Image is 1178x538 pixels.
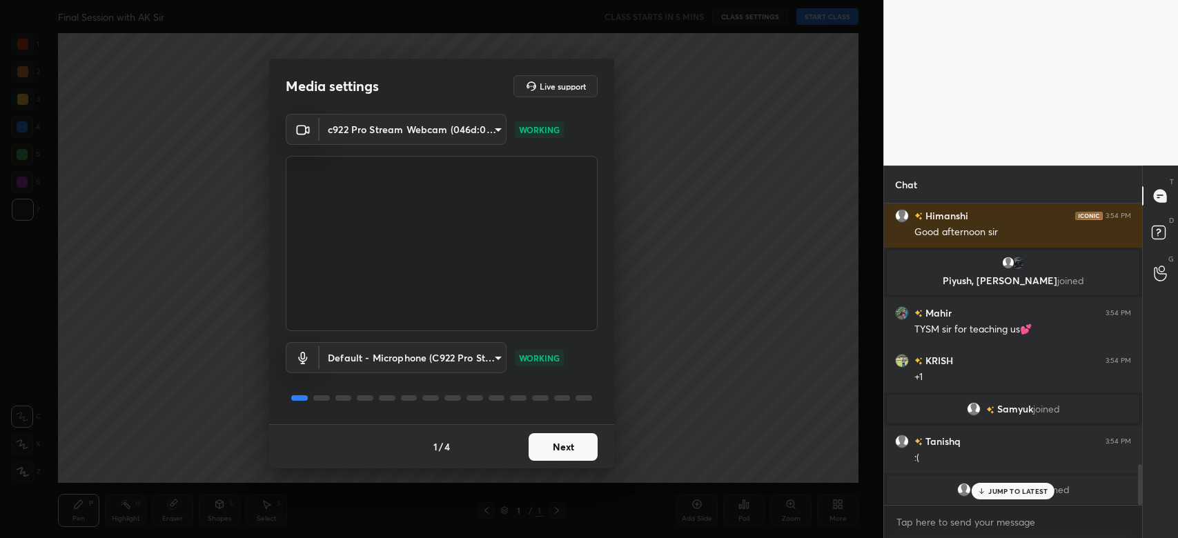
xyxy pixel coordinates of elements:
img: no-rating-badge.077c3623.svg [986,406,994,414]
div: Good afternoon sir [914,226,1131,239]
p: Piyush, [PERSON_NAME] [896,275,1130,286]
img: default.png [895,209,909,223]
span: joined [1033,403,1060,415]
h6: KRISH [923,353,953,368]
div: TYSM sir for teaching us💕 [914,323,1131,337]
img: default.png [1001,256,1015,270]
img: no-rating-badge.077c3623.svg [914,438,923,446]
img: no-rating-badge.077c3623.svg [914,310,923,317]
div: +1 [914,370,1131,384]
h4: 1 [433,439,438,454]
p: JUMP TO LATEST [988,487,1048,495]
img: no-rating-badge.077c3623.svg [914,357,923,365]
p: Chat [884,166,928,203]
img: default.png [957,483,971,497]
div: 3:54 PM [1106,212,1131,220]
h6: Himanshi [923,208,968,223]
h4: / [439,439,443,454]
h6: Mahir [923,306,952,320]
div: 3:54 PM [1106,437,1131,446]
p: G [1168,254,1174,264]
div: c922 Pro Stream Webcam (046d:085c) [320,342,507,373]
h6: Tanishq [923,434,961,448]
h4: 4 [444,439,450,454]
p: WORKING [519,123,560,136]
div: 3:54 PM [1106,357,1131,365]
img: 9598fa8e44c5431bbbb206b24892dd44.jpg [895,354,909,368]
img: 9b9cf9511ed14a7881df7a7dfd678bee.jpg [895,306,909,320]
img: no-rating-badge.077c3623.svg [914,212,923,220]
img: default.png [967,402,981,416]
span: Samyuk [997,403,1033,415]
p: D [1169,215,1174,226]
p: WORKING [519,352,560,364]
img: default.png [895,435,909,448]
p: T [1170,177,1174,187]
h2: Media settings [286,77,379,95]
img: iconic-dark.1390631f.png [1075,212,1103,220]
button: Next [529,433,598,461]
div: 3:54 PM [1106,309,1131,317]
div: :( [914,451,1131,465]
span: joined [1057,274,1084,287]
h5: Live support [540,82,586,90]
div: c922 Pro Stream Webcam (046d:085c) [320,114,507,145]
div: grid [884,203,1142,506]
img: 61724cb1c5524209919f6b35795becde.jpg [1011,256,1025,270]
span: joined [1043,484,1070,495]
